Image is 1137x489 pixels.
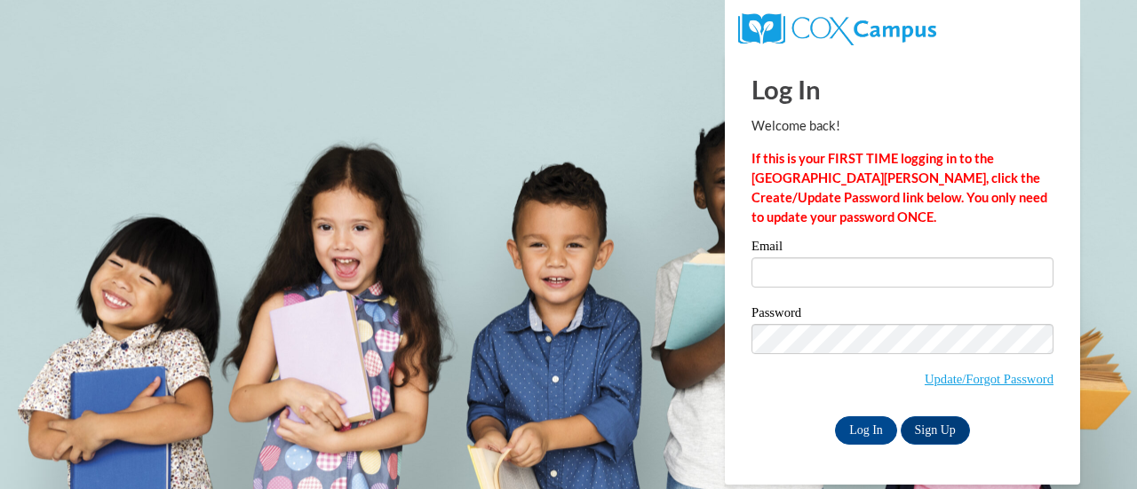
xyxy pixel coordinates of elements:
strong: If this is your FIRST TIME logging in to the [GEOGRAPHIC_DATA][PERSON_NAME], click the Create/Upd... [751,151,1047,225]
label: Password [751,306,1054,324]
a: COX Campus [738,20,936,35]
label: Email [751,240,1054,257]
a: Sign Up [901,416,970,445]
p: Welcome back! [751,116,1054,136]
input: Log In [835,416,897,445]
a: Update/Forgot Password [925,372,1054,386]
img: COX Campus [738,13,936,45]
h1: Log In [751,71,1054,107]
